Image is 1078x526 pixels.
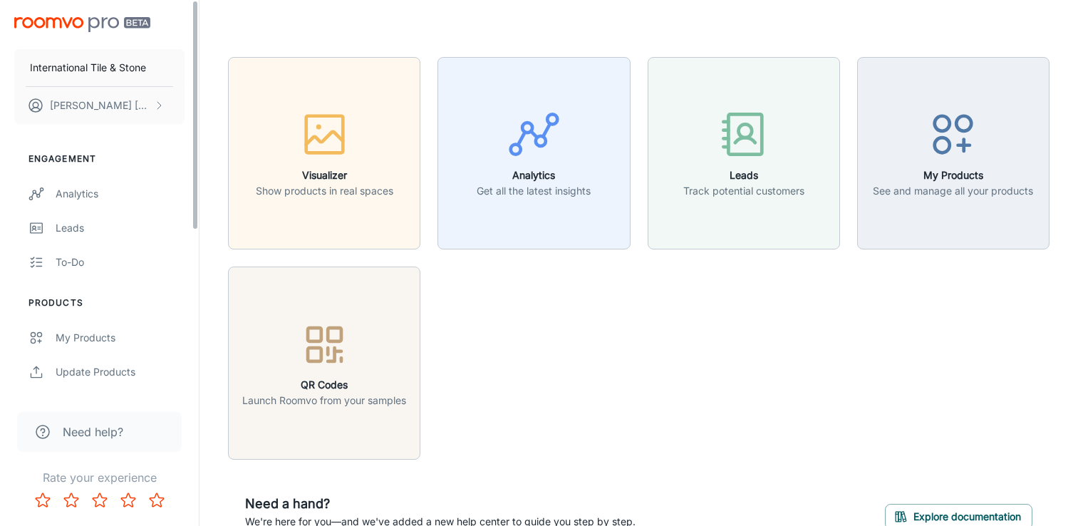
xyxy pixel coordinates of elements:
[873,183,1033,199] p: See and manage all your products
[683,183,804,199] p: Track potential customers
[228,267,420,459] button: QR CodesLaunch Roomvo from your samples
[228,57,420,249] button: VisualizerShow products in real spaces
[63,423,123,440] span: Need help?
[56,364,185,380] div: Update Products
[57,486,85,515] button: Rate 2 star
[11,469,187,486] p: Rate your experience
[56,220,185,236] div: Leads
[885,508,1032,522] a: Explore documentation
[857,57,1050,249] button: My ProductsSee and manage all your products
[245,494,636,514] h6: Need a hand?
[28,486,57,515] button: Rate 1 star
[873,167,1033,183] h6: My Products
[228,355,420,369] a: QR CodesLaunch Roomvo from your samples
[50,98,150,113] p: [PERSON_NAME] [PERSON_NAME]
[14,87,185,124] button: [PERSON_NAME] [PERSON_NAME]
[857,145,1050,160] a: My ProductsSee and manage all your products
[56,186,185,202] div: Analytics
[14,17,150,32] img: Roomvo PRO Beta
[256,167,393,183] h6: Visualizer
[56,330,185,346] div: My Products
[14,49,185,86] button: International Tile & Stone
[142,486,171,515] button: Rate 5 star
[85,486,114,515] button: Rate 3 star
[242,393,406,408] p: Launch Roomvo from your samples
[477,183,591,199] p: Get all the latest insights
[30,60,146,76] p: International Tile & Stone
[648,145,840,160] a: LeadsTrack potential customers
[648,57,840,249] button: LeadsTrack potential customers
[242,377,406,393] h6: QR Codes
[256,183,393,199] p: Show products in real spaces
[437,57,630,249] button: AnalyticsGet all the latest insights
[56,254,185,270] div: To-do
[114,486,142,515] button: Rate 4 star
[437,145,630,160] a: AnalyticsGet all the latest insights
[683,167,804,183] h6: Leads
[477,167,591,183] h6: Analytics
